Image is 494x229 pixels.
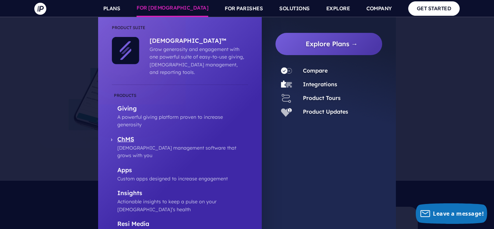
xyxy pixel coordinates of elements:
[150,37,245,46] p: [DEMOGRAPHIC_DATA]™
[303,81,337,88] a: Integrations
[117,166,248,175] p: Apps
[303,94,341,101] a: Product Tours
[117,113,248,129] p: A powerful giving platform proven to increase generosity
[275,106,297,117] a: Product Updates - Icon
[416,203,487,224] button: Leave a message!
[281,33,382,55] a: Explore Plans →
[117,198,248,213] p: Actionable insights to keep a pulse on your [DEMOGRAPHIC_DATA]’s health
[408,1,460,15] a: GET STARTED
[112,136,248,160] a: ChMS [DEMOGRAPHIC_DATA] management software that grows with you
[303,67,328,74] a: Compare
[275,65,297,76] a: Compare - Icon
[275,93,297,104] a: Product Tours - Icon
[112,166,248,183] a: Apps Custom apps designed to increase engagement
[112,92,248,129] a: Giving A powerful giving platform proven to increase generosity
[117,144,248,160] p: [DEMOGRAPHIC_DATA] management software that grows with you
[139,37,245,76] a: [DEMOGRAPHIC_DATA]™ Grow generosity and engagement with one powerful suite of easy-to-use giving,...
[275,79,297,90] a: Integrations - Icon
[112,37,139,64] img: ChurchStaq™ - Icon
[117,105,248,113] p: Giving
[150,46,245,76] p: Grow generosity and engagement with one powerful suite of easy-to-use giving, [DEMOGRAPHIC_DATA] ...
[281,79,292,90] img: Integrations - Icon
[303,108,348,115] a: Product Updates
[433,210,484,217] span: Leave a message!
[281,65,292,76] img: Compare - Icon
[117,175,248,182] p: Custom apps designed to increase engagement
[117,136,248,144] p: ChMS
[112,189,248,213] a: Insights Actionable insights to keep a pulse on your [DEMOGRAPHIC_DATA]’s health
[281,93,292,104] img: Product Tours - Icon
[112,24,248,37] li: Product Suite
[117,220,248,229] p: Resi Media
[117,189,248,198] p: Insights
[281,106,292,117] img: Product Updates - Icon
